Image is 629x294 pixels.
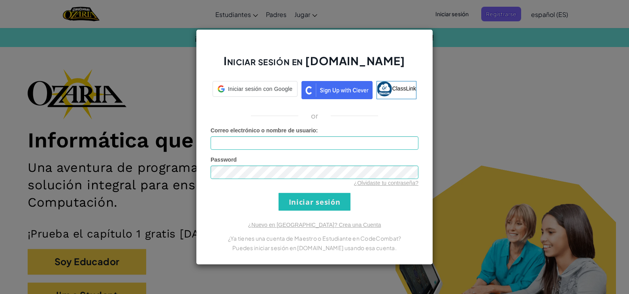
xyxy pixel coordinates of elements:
[211,126,318,134] label: :
[228,85,292,93] span: Iniciar sesión con Google
[211,234,418,243] p: ¿Ya tienes una cuenta de Maestro o Estudiante en CodeCombat?
[211,127,316,134] span: Correo electrónico o nombre de usuario
[213,81,298,97] div: Iniciar sesión con Google
[211,53,418,76] h2: Iniciar sesión en [DOMAIN_NAME]
[377,81,392,96] img: classlink-logo-small.png
[392,85,416,92] span: ClassLink
[311,111,318,121] p: or
[211,156,237,163] span: Password
[354,180,418,186] a: ¿Olvidaste tu contraseña?
[213,81,298,99] a: Iniciar sesión con Google
[211,243,418,253] p: Puedes iniciar sesión en [DOMAIN_NAME] usando esa cuenta.
[301,81,373,99] img: clever_sso_button@2x.png
[248,222,381,228] a: ¿Nuevo en [GEOGRAPHIC_DATA]? Crea una Cuenta
[279,193,350,211] input: Iniciar sesión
